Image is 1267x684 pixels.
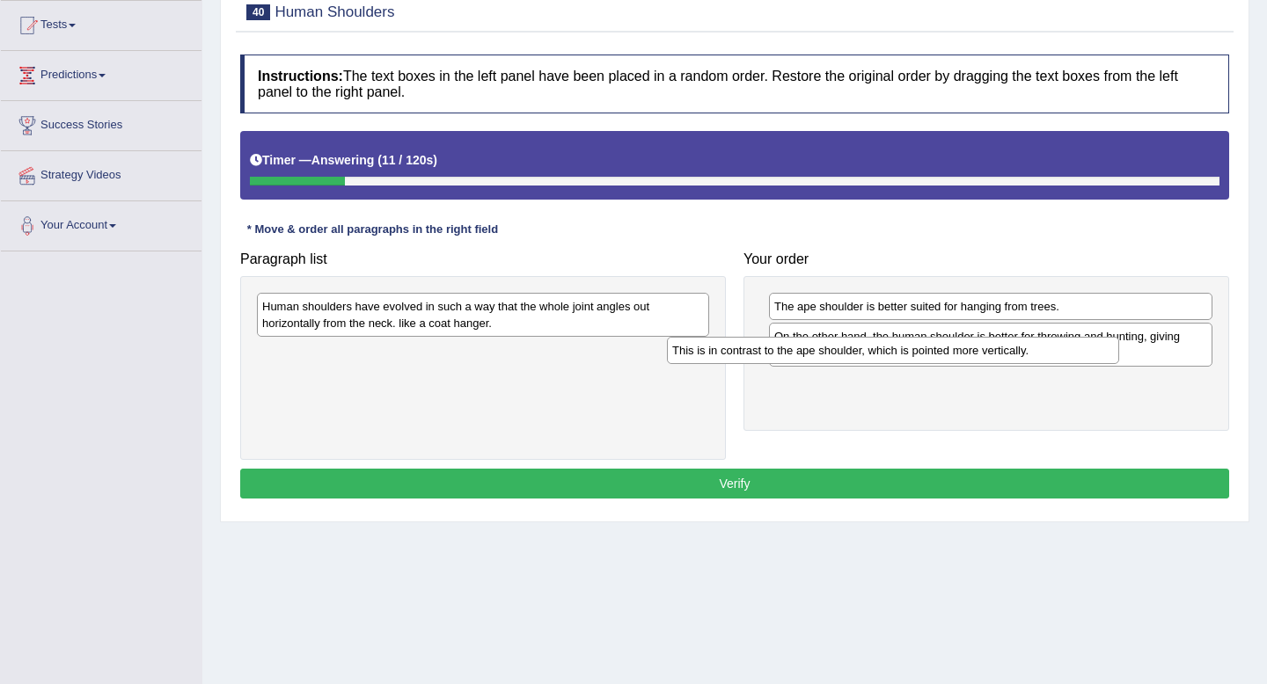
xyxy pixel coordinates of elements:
h4: Paragraph list [240,251,726,267]
h4: The text boxes in the left panel have been placed in a random order. Restore the original order b... [240,55,1229,113]
div: This is in contrast to the ape shoulder, which is pointed more vertically. [667,337,1119,364]
a: Success Stories [1,101,201,145]
a: Strategy Videos [1,151,201,195]
a: Your Account [1,201,201,245]
small: Human Shoulders [275,4,394,20]
button: Verify [240,469,1229,498]
h5: Timer — [250,154,437,167]
div: Human shoulders have evolved in such a way that the whole joint angles out horizontally from the ... [257,293,709,337]
div: * Move & order all paragraphs in the right field [240,222,505,238]
span: 40 [246,4,270,20]
b: ) [433,153,437,167]
div: On the other hand, the human shoulder is better for throwing and hunting, giving humans invaluabl... [769,323,1212,367]
a: Tests [1,1,201,45]
b: Answering [311,153,375,167]
b: Instructions: [258,69,343,84]
div: The ape shoulder is better suited for hanging from trees. [769,293,1212,320]
h4: Your order [743,251,1229,267]
b: ( [377,153,382,167]
b: 11 / 120s [382,153,433,167]
a: Predictions [1,51,201,95]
